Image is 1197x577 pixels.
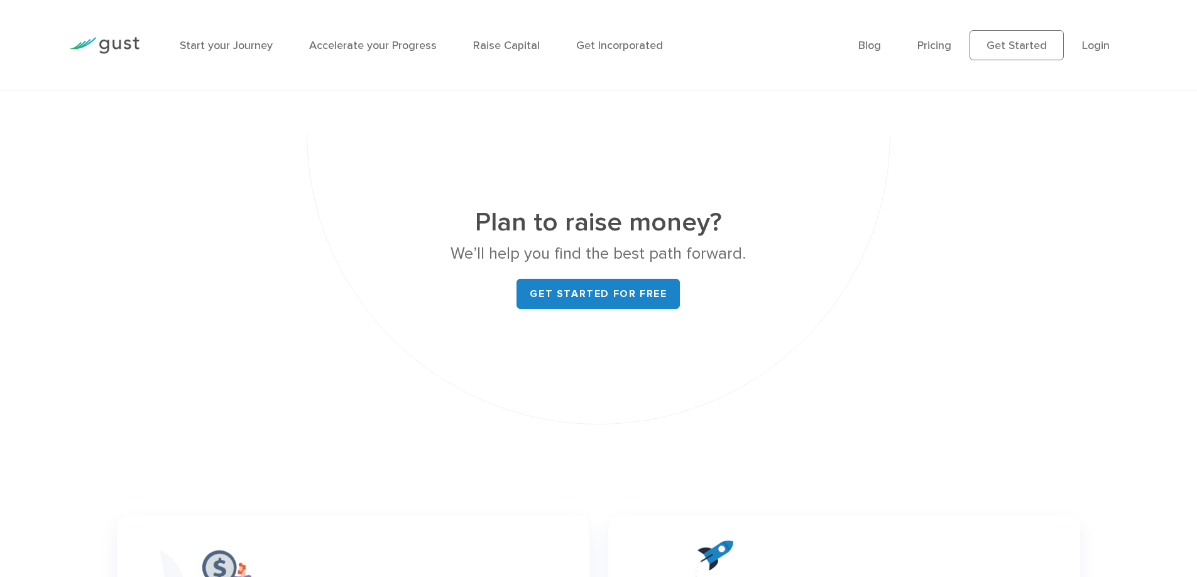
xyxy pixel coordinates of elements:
[917,39,951,52] a: Pricing
[180,39,273,52] a: Start your Journey
[517,279,680,309] a: Get started for free
[1082,39,1110,52] a: Login
[576,39,663,52] a: Get Incorporated
[69,37,139,54] img: Gust Logo
[858,39,881,52] a: Blog
[970,30,1064,60] a: Get Started
[309,39,437,52] a: Accelerate your Progress
[473,39,540,52] a: Raise Capital
[362,240,835,267] p: We’ll help you find the best path forward.
[362,205,835,240] h2: Plan to raise money?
